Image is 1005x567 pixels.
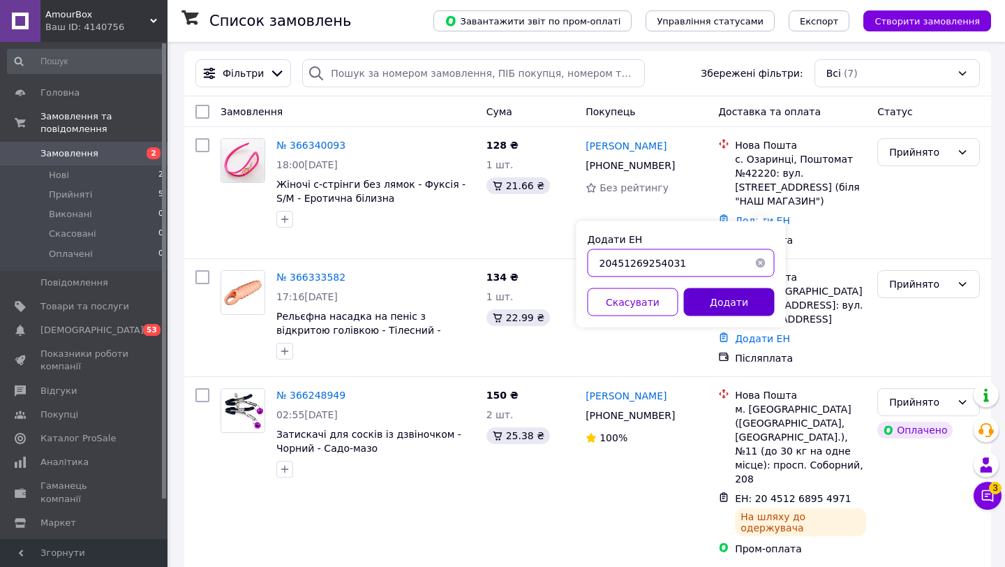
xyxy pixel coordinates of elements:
span: 1 шт. [486,159,514,170]
span: Товари та послуги [40,300,129,313]
span: 2 [158,169,163,182]
span: Скасовані [49,228,96,240]
span: 128 ₴ [486,140,519,151]
div: Нова Пошта [735,270,866,284]
span: Без рейтингу [600,182,669,193]
div: с. Озаринці, Поштомат №42220: вул. [STREET_ADDRESS] (біля "НАШ МАГАЗИН") [735,152,866,208]
a: [PERSON_NAME] [586,389,667,403]
div: Післяплата [735,351,866,365]
span: Виконані [49,208,92,221]
a: Фото товару [221,138,265,183]
span: Маркет [40,517,76,529]
span: Статус [877,106,913,117]
img: Фото товару [221,139,265,182]
a: № 366333582 [276,272,345,283]
a: Затискачі для сосків із дзвіночком - Чорний - Садо-мазо [276,429,461,454]
span: Замовлення [221,106,283,117]
span: [DEMOGRAPHIC_DATA] [40,324,144,337]
a: Фото товару [221,270,265,315]
div: Ваш ID: 4140756 [45,21,167,34]
span: Покупець [586,106,635,117]
span: Управління статусами [657,16,764,27]
span: Прийняті [49,189,92,201]
button: Очистить [747,249,775,277]
a: Додати ЕН [735,333,790,344]
span: 02:55[DATE] [276,409,338,420]
span: Каталог ProSale [40,432,116,445]
div: Нова Пошта [735,388,866,402]
a: Рельєфна насадка на пеніс з відкритою голівкою - Тілесний - 12*3,1 см [276,311,441,350]
div: 22.99 ₴ [486,309,550,326]
button: Управління статусами [646,10,775,31]
span: 100% [600,432,627,443]
span: Нові [49,169,69,182]
div: [PHONE_NUMBER] [583,406,678,425]
div: Прийнято [889,395,951,410]
span: Показники роботи компанії [40,348,129,373]
button: Додати [684,288,775,316]
a: [PERSON_NAME] [586,139,667,153]
div: [PHONE_NUMBER] [583,156,678,175]
span: 17:16[DATE] [276,291,338,302]
div: На шляху до одержувача [735,508,866,536]
button: Чат з покупцем3 [974,482,1002,510]
span: 2 шт. [486,409,514,420]
span: Замовлення та повідомлення [40,110,167,135]
button: Завантажити звіт по пром-оплаті [433,10,632,31]
span: AmourBox [45,8,150,21]
span: Оплачені [49,248,93,260]
span: Експорт [800,16,839,27]
span: Жіночі с-стрінги без лямок - Фуксія - S/M - Еротична білизна [276,179,466,204]
span: 53 [143,324,161,336]
span: 0 [158,228,163,240]
span: 1 шт. [486,291,514,302]
button: Створити замовлення [863,10,991,31]
input: Пошук [7,49,165,74]
span: Cума [486,106,512,117]
span: Повідомлення [40,277,108,289]
span: 18:00[DATE] [276,159,338,170]
h1: Список замовлень [209,13,351,29]
span: Головна [40,87,80,99]
span: ЕН: 20 4512 6895 4971 [735,493,851,504]
div: Пром-оплата [735,542,866,556]
span: Відгуки [40,385,77,397]
span: Створити замовлення [874,16,980,27]
div: Післяплата [735,233,866,247]
div: 21.66 ₴ [486,177,550,194]
div: смт. [GEOGRAPHIC_DATA] ([STREET_ADDRESS]: вул. [STREET_ADDRESS] [735,284,866,326]
span: 0 [158,248,163,260]
span: Аналітика [40,456,89,469]
span: Збережені фільтри: [701,66,803,80]
span: 2 [147,147,161,159]
span: Доставка та оплата [718,106,821,117]
img: Фото товару [221,389,265,432]
img: Фото товару [221,271,265,314]
span: Замовлення [40,147,98,160]
span: Покупці [40,408,78,421]
div: м. [GEOGRAPHIC_DATA] ([GEOGRAPHIC_DATA], [GEOGRAPHIC_DATA].), №11 (до 30 кг на одне місце): просп... [735,402,866,486]
div: Оплачено [877,422,953,439]
div: 25.38 ₴ [486,427,550,444]
div: Прийнято [889,277,951,292]
div: Нова Пошта [735,138,866,152]
a: Додати ЕН [735,215,790,226]
a: № 366340093 [276,140,345,151]
a: Створити замовлення [849,15,991,26]
div: Прийнято [889,145,951,160]
span: 3 [989,482,1002,494]
span: Гаманець компанії [40,480,129,505]
span: 150 ₴ [486,390,519,401]
span: (7) [844,68,858,79]
button: Скасувати [588,288,678,316]
span: Фільтри [223,66,264,80]
a: № 366248949 [276,390,345,401]
input: Пошук за номером замовлення, ПІБ покупця, номером телефону, Email, номером накладної [302,59,645,87]
button: Експорт [789,10,850,31]
a: Фото товару [221,388,265,433]
span: 5 [158,189,163,201]
span: Всі [826,66,841,80]
span: 134 ₴ [486,272,519,283]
